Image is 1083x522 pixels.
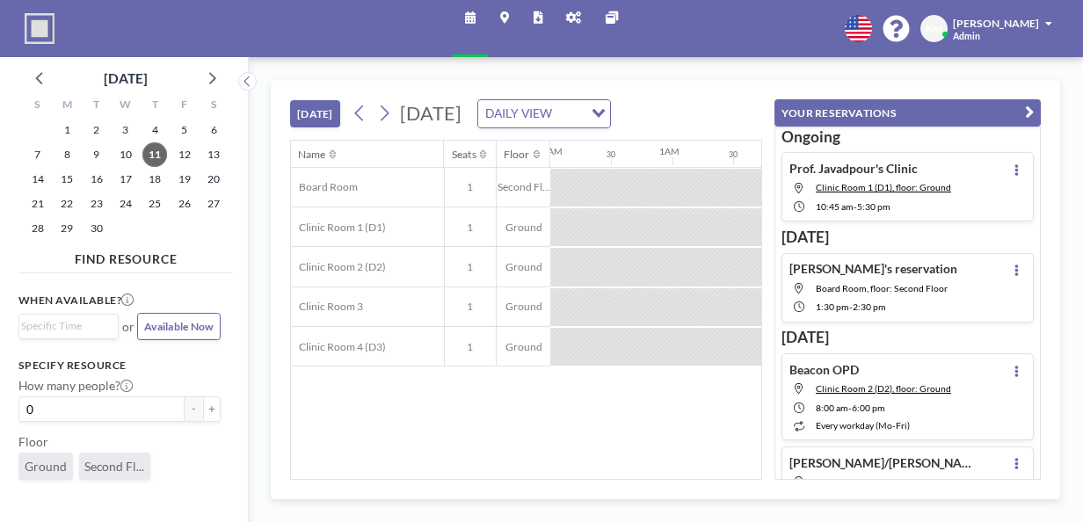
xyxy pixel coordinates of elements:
span: Thursday, September 25, 2025 [142,192,167,216]
span: Admin [953,31,980,42]
h4: Prof. Javadpour's Clinic [789,161,918,176]
div: [DATE] [104,66,148,91]
span: Monday, September 8, 2025 [55,142,79,167]
div: Floor [504,148,529,161]
span: 2:30 PM [853,302,886,313]
span: KM [926,22,942,35]
span: [PERSON_NAME] [953,17,1039,30]
label: How many people? [18,378,133,393]
button: Available Now [137,313,221,340]
span: Available Now [144,320,214,333]
span: Monday, September 15, 2025 [55,167,79,192]
span: Sunday, September 14, 2025 [25,167,50,192]
h4: [PERSON_NAME]/[PERSON_NAME] [789,455,980,470]
span: Sunday, September 28, 2025 [25,216,50,241]
input: Search for option [21,318,109,335]
span: Clinic Room 2 (D2) [291,260,386,273]
div: T [141,95,170,118]
span: Wednesday, September 24, 2025 [113,192,138,216]
div: M [52,95,81,118]
span: Sunday, September 21, 2025 [25,192,50,216]
div: W [111,95,140,118]
img: organization-logo [25,13,55,44]
span: 1 [445,260,497,273]
span: Board Room [291,180,358,193]
div: 30 [729,150,738,160]
span: Clinic Room 2 (D2), floor: Ground [816,383,951,394]
span: Tuesday, September 23, 2025 [84,192,109,216]
span: Clinic Room 1 (D1) [291,221,386,234]
span: 5:30 PM [857,201,890,212]
span: Thursday, September 18, 2025 [142,167,167,192]
span: 1 [445,300,497,313]
input: Search for option [556,104,581,124]
span: Clinic Room 3 [291,300,363,313]
h4: [PERSON_NAME]'s reservation [789,261,957,276]
span: Saturday, September 13, 2025 [201,142,226,167]
span: Monday, September 29, 2025 [55,216,79,241]
span: Ground [497,260,550,273]
div: S [200,95,229,118]
h3: [DATE] [781,228,1034,247]
div: F [170,95,199,118]
span: 8:00 AM [816,402,848,413]
span: Sunday, September 7, 2025 [25,142,50,167]
span: Clinic Room 1 (D1), floor: Ground [816,182,951,192]
span: - [849,302,853,313]
span: 1 [445,221,497,234]
span: 1 [445,340,497,353]
span: Ground [497,221,550,234]
div: Search for option [19,315,119,338]
span: Friday, September 5, 2025 [172,118,197,142]
h4: Beacon OPD [789,362,859,377]
span: Wednesday, September 17, 2025 [113,167,138,192]
button: + [203,396,222,422]
span: - [848,402,852,413]
span: 1:30 PM [816,302,849,313]
span: 6:00 PM [852,402,885,413]
span: Thursday, September 4, 2025 [142,118,167,142]
span: Wednesday, September 10, 2025 [113,142,138,167]
span: Tuesday, September 2, 2025 [84,118,109,142]
h4: FIND RESOURCE [18,245,233,266]
span: Board Room, floor: Second Floor [816,476,948,487]
span: Wednesday, September 3, 2025 [113,118,138,142]
h3: Ongoing [781,127,1034,147]
button: - [185,396,203,422]
span: Ground [497,340,550,353]
span: Saturday, September 20, 2025 [201,167,226,192]
span: - [854,201,857,212]
h3: Specify resource [18,359,222,372]
h3: [DATE] [781,328,1034,347]
div: Search for option [478,100,610,127]
span: Monday, September 22, 2025 [55,192,79,216]
span: Second Fl... [497,180,550,193]
span: 1 [445,180,497,193]
div: 1AM [659,146,680,157]
span: Monday, September 1, 2025 [55,118,79,142]
span: Tuesday, September 9, 2025 [84,142,109,167]
span: Clinic Room 4 (D3) [291,340,386,353]
div: 30 [607,150,615,160]
button: YOUR RESERVATIONS [774,99,1041,127]
span: Friday, September 12, 2025 [172,142,197,167]
span: [DATE] [400,102,462,125]
span: or [122,319,134,334]
span: Saturday, September 6, 2025 [201,118,226,142]
span: DAILY VIEW [482,104,555,124]
div: S [23,95,52,118]
span: Ground [497,300,550,313]
span: Ground [25,459,67,474]
span: Second Fl... [84,459,144,474]
span: Thursday, September 11, 2025 [142,142,167,167]
label: Floor [18,434,48,449]
div: Name [298,148,325,161]
div: Seats [452,148,476,161]
div: T [82,95,111,118]
span: Tuesday, September 16, 2025 [84,167,109,192]
button: [DATE] [290,100,339,127]
span: Friday, September 19, 2025 [172,167,197,192]
span: every workday (Mo-Fri) [816,420,910,431]
span: Tuesday, September 30, 2025 [84,216,109,241]
span: Friday, September 26, 2025 [172,192,197,216]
